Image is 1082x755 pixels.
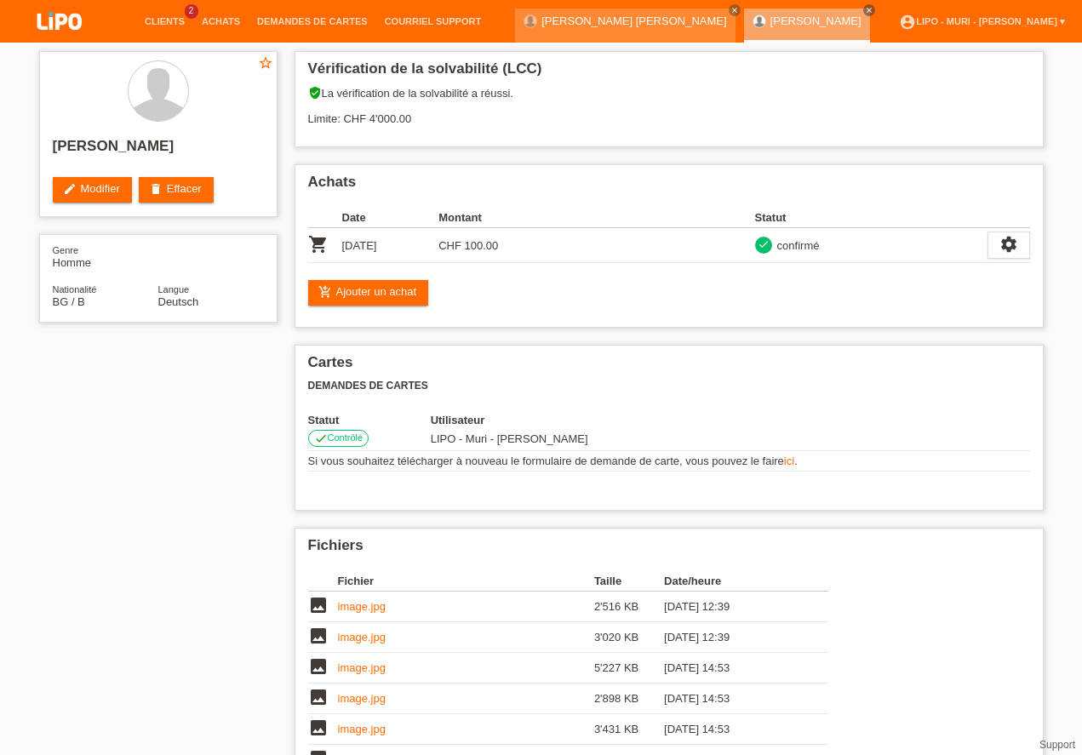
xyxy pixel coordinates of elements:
[308,718,329,738] i: image
[1039,739,1075,751] a: Support
[53,177,132,203] a: editModifier
[863,4,875,16] a: close
[338,661,386,674] a: image.jpg
[308,380,1030,392] h3: Demandes de cartes
[308,656,329,677] i: image
[308,414,431,426] th: Statut
[17,35,102,48] a: LIPO pay
[308,354,1030,380] h2: Cartes
[594,571,664,592] th: Taille
[158,295,199,308] span: Deutsch
[999,235,1018,254] i: settings
[338,571,594,592] th: Fichier
[342,208,439,228] th: Date
[376,16,489,26] a: Courriel Support
[308,86,1030,138] div: La vérification de la solvabilité a réussi. Limite: CHF 4'000.00
[664,571,804,592] th: Date/heure
[308,174,1030,199] h2: Achats
[730,6,739,14] i: close
[784,455,794,467] a: ici
[63,182,77,196] i: edit
[328,432,364,443] span: Contrôlé
[308,60,1030,86] h2: Vérification de la solvabilité (LCC)
[308,626,329,646] i: image
[258,55,273,71] i: star_border
[338,723,386,735] a: image.jpg
[318,285,332,299] i: add_shopping_cart
[249,16,376,26] a: Demandes de cartes
[342,228,439,263] td: [DATE]
[865,6,873,14] i: close
[729,4,741,16] a: close
[308,86,322,100] i: verified_user
[338,692,386,705] a: image.jpg
[594,622,664,653] td: 3'020 KB
[594,684,664,714] td: 2'898 KB
[53,295,85,308] span: Bulgarie / B / 13.01.2014
[438,208,535,228] th: Montant
[185,4,198,19] span: 2
[431,414,719,426] th: Utilisateur
[664,622,804,653] td: [DATE] 12:39
[53,284,97,295] span: Nationalité
[890,16,1073,26] a: account_circleLIPO - Muri - [PERSON_NAME] ▾
[308,234,329,255] i: POSP00027474
[755,208,988,228] th: Statut
[594,592,664,622] td: 2'516 KB
[664,592,804,622] td: [DATE] 12:39
[139,177,214,203] a: deleteEffacer
[193,16,249,26] a: Achats
[308,595,329,615] i: image
[594,714,664,745] td: 3'431 KB
[136,16,193,26] a: Clients
[758,238,770,250] i: check
[541,14,726,27] a: [PERSON_NAME] [PERSON_NAME]
[338,600,386,613] a: image.jpg
[664,714,804,745] td: [DATE] 14:53
[664,653,804,684] td: [DATE] 14:53
[258,55,273,73] a: star_border
[899,14,916,31] i: account_circle
[308,451,1030,472] td: Si vous souhaitez télécharger à nouveau le formulaire de demande de carte, vous pouvez le faire .
[772,237,820,255] div: confirmé
[308,687,329,707] i: image
[314,432,328,445] i: check
[664,684,804,714] td: [DATE] 14:53
[308,280,429,306] a: add_shopping_cartAjouter un achat
[770,14,862,27] a: [PERSON_NAME]
[53,243,158,269] div: Homme
[431,432,588,445] span: 13.09.2025
[53,245,79,255] span: Genre
[149,182,163,196] i: delete
[53,138,264,163] h2: [PERSON_NAME]
[338,631,386,643] a: image.jpg
[594,653,664,684] td: 5'227 KB
[438,228,535,263] td: CHF 100.00
[158,284,190,295] span: Langue
[308,537,1030,563] h2: Fichiers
